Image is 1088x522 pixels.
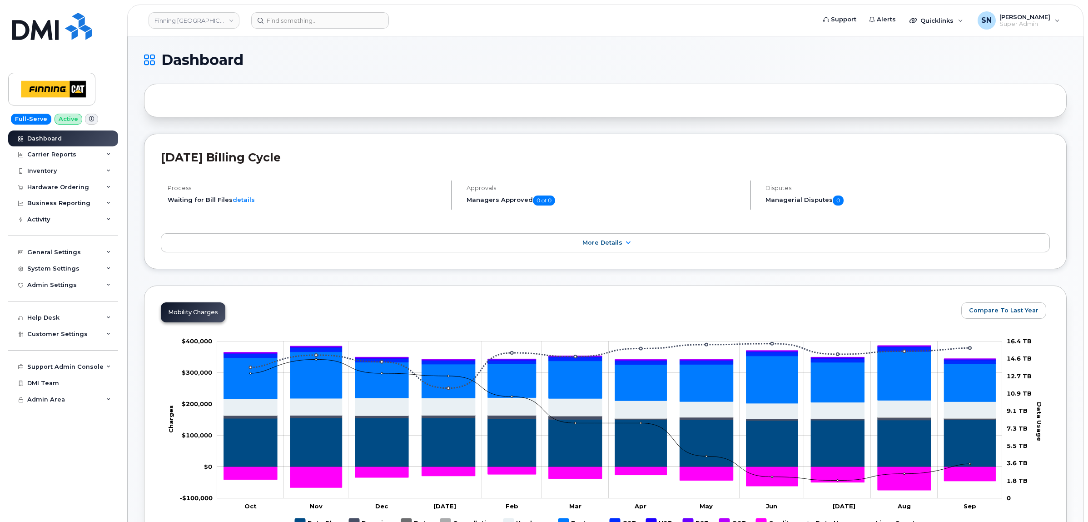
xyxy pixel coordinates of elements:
g: Credits [224,467,996,490]
tspan: 10.9 TB [1007,390,1032,397]
g: $0 [182,337,212,345]
span: Dashboard [161,53,243,67]
tspan: $100,000 [182,432,212,439]
g: $0 [182,400,212,407]
button: Compare To Last Year [961,302,1046,319]
tspan: 9.1 TB [1007,407,1028,415]
h2: [DATE] Billing Cycle [161,151,1050,164]
tspan: 5.5 TB [1007,442,1028,449]
span: Compare To Last Year [969,306,1038,315]
tspan: Mar [569,502,581,510]
h5: Managerial Disputes [765,196,1050,206]
g: Roaming [224,416,996,421]
tspan: Nov [310,502,323,510]
a: details [233,196,255,203]
g: Rate Plan [224,418,996,467]
tspan: $300,000 [182,369,212,376]
tspan: Oct [244,502,257,510]
g: $0 [179,494,213,502]
tspan: Dec [375,502,388,510]
tspan: 14.6 TB [1007,355,1032,362]
g: Hardware [224,398,996,419]
tspan: Charges [167,405,174,433]
tspan: Jun [766,502,777,510]
span: 0 of 0 [533,196,555,206]
g: QST [224,346,996,360]
tspan: 12.7 TB [1007,372,1032,380]
g: HST [224,347,996,361]
h4: Disputes [765,185,1050,191]
g: $0 [182,432,212,439]
tspan: $0 [204,463,212,470]
tspan: Data Usage [1036,402,1043,441]
tspan: 3.6 TB [1007,460,1028,467]
h5: Managers Approved [467,196,742,206]
span: More Details [582,239,622,246]
h4: Process [168,185,443,191]
tspan: Aug [897,502,911,510]
li: Waiting for Bill Files [168,196,443,204]
h4: Approvals [467,185,742,191]
tspan: 0 [1007,494,1011,502]
tspan: Feb [506,502,518,510]
tspan: 1.8 TB [1007,477,1028,484]
tspan: [DATE] [833,502,855,510]
tspan: 7.3 TB [1007,425,1028,432]
tspan: $200,000 [182,400,212,407]
g: PST [224,346,996,361]
tspan: [DATE] [433,502,456,510]
tspan: -$100,000 [179,494,213,502]
g: GST [224,347,996,365]
g: $0 [182,369,212,376]
tspan: Sep [964,502,976,510]
tspan: May [700,502,713,510]
g: Features [224,351,996,403]
span: 0 [833,196,844,206]
tspan: 16.4 TB [1007,337,1032,345]
tspan: Apr [634,502,646,510]
tspan: $400,000 [182,337,212,345]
